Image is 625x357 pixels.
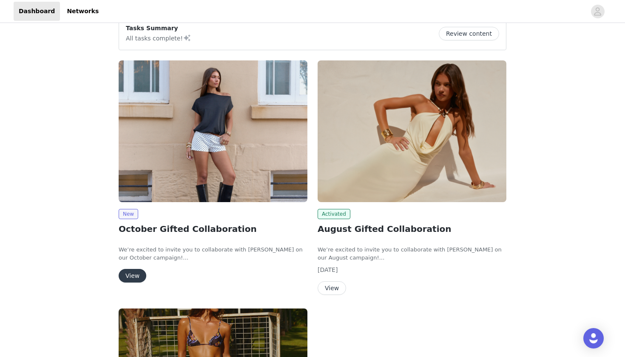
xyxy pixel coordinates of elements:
[318,209,350,219] span: Activated
[583,328,604,348] div: Open Intercom Messenger
[62,2,104,21] a: Networks
[318,281,346,295] button: View
[318,266,338,273] span: [DATE]
[119,223,307,235] h2: October Gifted Collaboration
[318,60,506,202] img: Peppermayo AUS
[119,246,307,262] p: We’re excited to invite you to collaborate with [PERSON_NAME] on our October campaign!
[318,285,346,291] a: View
[119,273,146,279] a: View
[318,246,506,262] p: We’re excited to invite you to collaborate with [PERSON_NAME] on our August campaign!
[126,24,191,33] p: Tasks Summary
[594,5,602,18] div: avatar
[119,209,138,219] span: New
[439,27,499,40] button: Review content
[14,2,60,21] a: Dashboard
[318,223,506,235] h2: August Gifted Collaboration
[119,269,146,283] button: View
[126,33,191,43] p: All tasks complete!
[119,60,307,202] img: Peppermayo AUS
